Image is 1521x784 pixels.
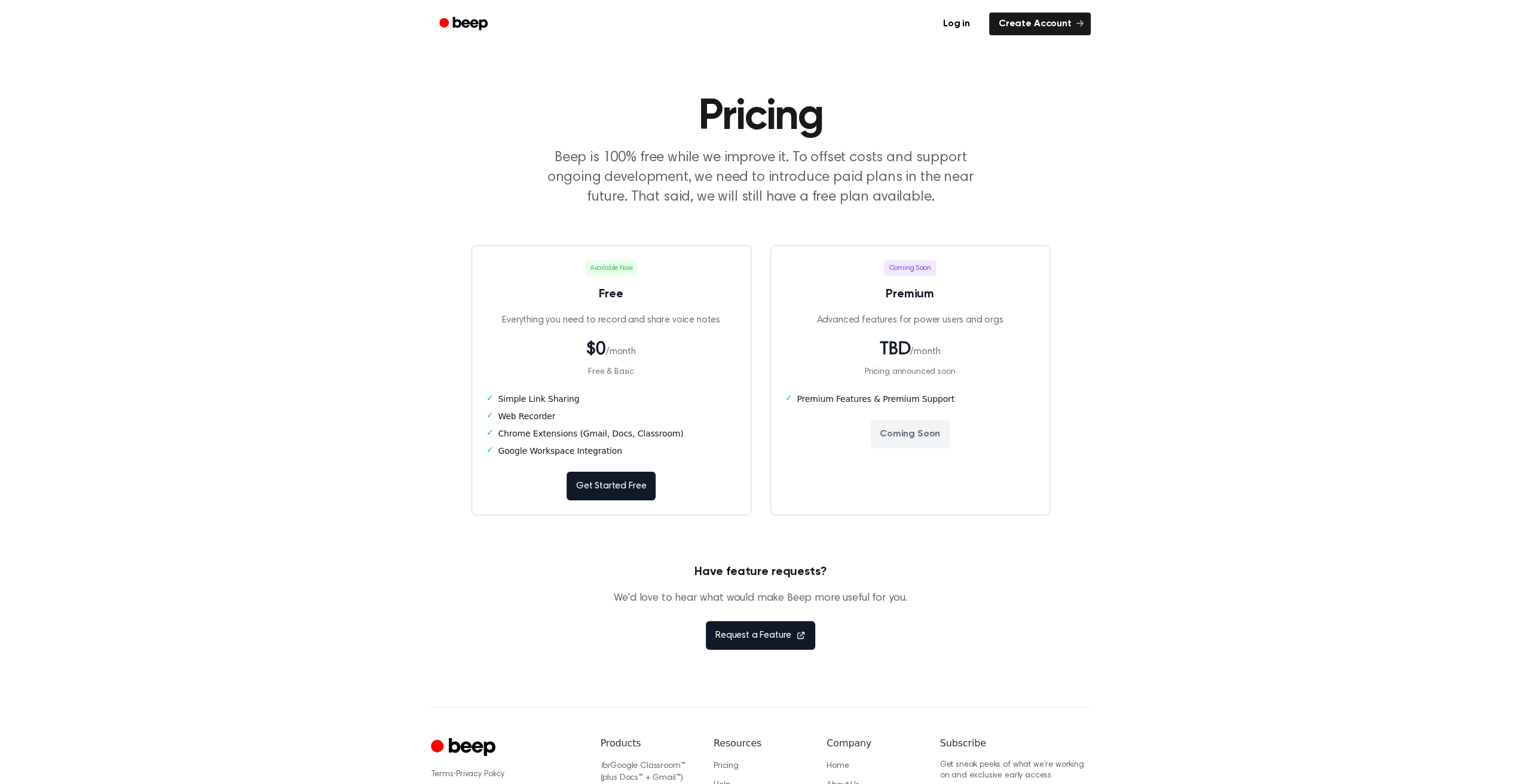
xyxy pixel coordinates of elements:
[486,393,736,405] li: Simple Link Sharing
[601,762,611,770] i: for
[531,148,990,207] p: Beep is 100% free while we improve it. To offset costs and support ongoing development, we need t...
[714,762,739,770] a: Pricing
[486,445,736,457] li: Google Workspace Integration
[486,445,494,457] span: ✓
[880,341,911,359] span: TBD
[706,621,815,650] a: Request a Feature
[486,313,736,327] p: Everything you need to record and share voice notes
[785,366,1035,379] p: Pricing announced soon
[431,768,582,780] div: ·
[531,563,990,581] h2: Have feature requests?
[486,285,736,303] h3: Free
[989,13,1091,35] a: Create Account
[785,313,1035,327] p: Advanced features for power users and orgs
[601,762,685,782] a: forGoogle Classroom™ (plus Docs™ + Gmail™)
[431,770,454,779] a: Terms
[586,341,606,359] span: $0
[870,420,950,448] button: Coming Soon
[486,366,736,379] p: Free & Basic
[585,260,638,276] span: Available Now
[486,393,494,405] span: ✓
[601,736,694,751] h6: Products
[940,760,1091,781] p: Get sneak peeks of what we’re working on and exclusive early access.
[827,762,849,770] a: Home
[931,10,982,38] a: Log in
[785,393,1035,405] li: Premium Features & Premium Support
[456,770,504,779] a: Privacy Policy
[455,96,1067,139] h1: Pricing
[486,410,736,423] li: Web Recorder
[606,347,636,356] span: /month
[785,393,792,405] span: ✓
[940,736,1091,751] h6: Subscribe
[567,472,656,500] a: Get Started Free
[785,285,1035,303] h3: Premium
[486,428,494,440] span: ✓
[714,736,807,751] h6: Resources
[486,428,736,440] li: Chrome Extensions (Gmail, Docs, Classroom)
[884,260,935,276] span: Coming Soon
[486,410,494,423] span: ✓
[910,347,940,356] span: /month
[431,13,498,36] a: Beep
[531,591,990,607] p: We'd love to hear what would make Beep more useful for you.
[827,736,920,751] h6: Company
[431,736,498,760] a: Cruip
